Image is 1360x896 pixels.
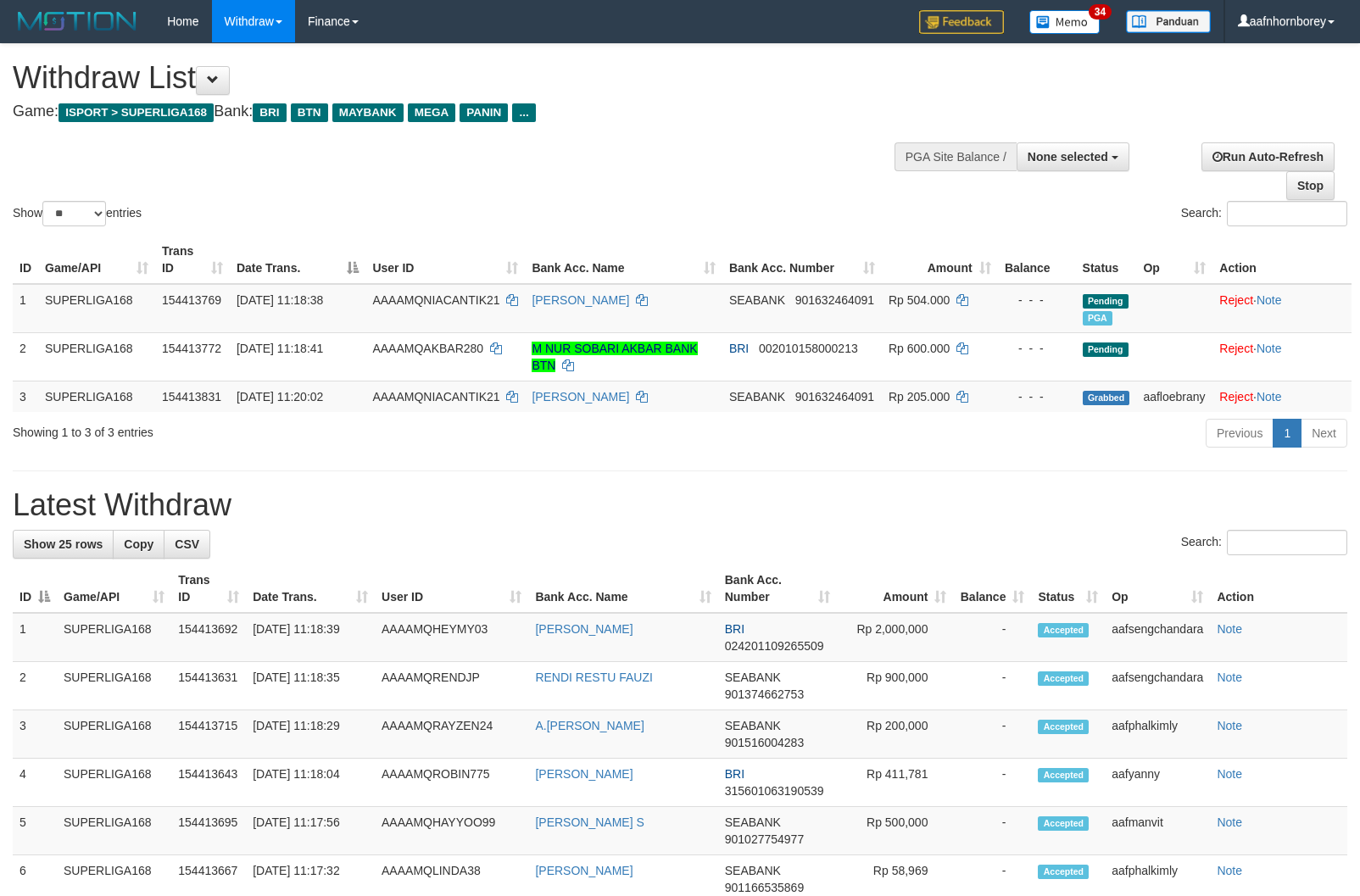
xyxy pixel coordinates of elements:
[246,807,375,855] td: [DATE] 11:17:56
[372,293,499,307] span: AAAAMQNIACANTIK21
[725,687,804,701] span: Copy 901374662753 to clipboard
[246,710,375,759] td: [DATE] 11:18:29
[375,710,528,759] td: AAAAMQRAYZEN24
[953,710,1031,759] td: -
[1105,565,1210,613] th: Op: activate to sort column ascending
[759,342,858,355] span: Copy 002010158000213 to clipboard
[162,293,221,307] span: 154413769
[332,103,404,122] span: MAYBANK
[1181,530,1347,555] label: Search:
[535,719,644,732] a: A.[PERSON_NAME]
[171,565,246,613] th: Trans ID: activate to sort column ascending
[718,565,838,613] th: Bank Acc. Number: activate to sort column ascending
[460,103,508,122] span: PANIN
[171,662,246,710] td: 154413631
[837,710,953,759] td: Rp 200,000
[246,613,375,662] td: [DATE] 11:18:39
[162,342,221,355] span: 154413772
[889,293,950,307] span: Rp 504.000
[13,332,38,381] td: 2
[535,671,652,684] a: RENDI RESTU FAUZI
[1083,311,1112,326] span: Marked by aafsengchandara
[725,719,781,732] span: SEABANK
[291,103,328,122] span: BTN
[722,236,882,284] th: Bank Acc. Number: activate to sort column ascending
[1126,10,1211,33] img: panduan.png
[535,767,633,781] a: [PERSON_NAME]
[1286,171,1335,200] a: Stop
[1083,342,1129,357] span: Pending
[729,342,749,355] span: BRI
[1206,419,1274,448] a: Previous
[1028,150,1108,164] span: None selected
[1219,390,1253,403] a: Reject
[13,236,38,284] th: ID
[1083,294,1129,309] span: Pending
[38,381,155,412] td: SUPERLIGA168
[532,342,697,372] a: M NUR SOBARI AKBAR BANK BTN
[38,284,155,333] td: SUPERLIGA168
[725,671,781,684] span: SEABANK
[155,236,230,284] th: Trans ID: activate to sort column ascending
[13,807,57,855] td: 5
[57,613,171,662] td: SUPERLIGA168
[1201,142,1335,171] a: Run Auto-Refresh
[372,342,483,355] span: AAAAMQAKBAR280
[1105,759,1210,807] td: aafyanny
[953,565,1031,613] th: Balance: activate to sort column ascending
[725,639,824,653] span: Copy 024201109265509 to clipboard
[837,662,953,710] td: Rp 900,000
[535,864,633,877] a: [PERSON_NAME]
[113,530,164,559] a: Copy
[1105,613,1210,662] td: aafsengchandara
[171,613,246,662] td: 154413692
[1076,236,1137,284] th: Status
[375,759,528,807] td: AAAAMQROBIN775
[725,815,781,829] span: SEABANK
[246,759,375,807] td: [DATE] 11:18:04
[1273,419,1301,448] a: 1
[13,201,142,226] label: Show entries
[953,807,1031,855] td: -
[1212,236,1352,284] th: Action
[889,342,950,355] span: Rp 600.000
[365,236,525,284] th: User ID: activate to sort column ascending
[13,613,57,662] td: 1
[408,103,456,122] span: MEGA
[729,293,785,307] span: SEABANK
[1219,342,1253,355] a: Reject
[1181,201,1347,226] label: Search:
[1038,768,1089,782] span: Accepted
[1038,865,1089,879] span: Accepted
[795,293,874,307] span: Copy 901632464091 to clipboard
[1038,720,1089,734] span: Accepted
[237,390,323,403] span: [DATE] 11:20:02
[13,530,114,559] a: Show 25 rows
[882,236,998,284] th: Amount: activate to sort column ascending
[57,759,171,807] td: SUPERLIGA168
[729,390,785,403] span: SEABANK
[889,390,950,403] span: Rp 205.000
[253,103,286,122] span: BRI
[512,103,535,122] span: ...
[162,390,221,403] span: 154413831
[13,759,57,807] td: 4
[837,759,953,807] td: Rp 411,781
[13,8,142,34] img: MOTION_logo.png
[42,201,106,226] select: Showentries
[1017,142,1129,171] button: None selected
[725,784,824,798] span: Copy 315601063190539 to clipboard
[1227,201,1347,226] input: Search:
[837,565,953,613] th: Amount: activate to sort column ascending
[171,807,246,855] td: 154413695
[13,662,57,710] td: 2
[375,613,528,662] td: AAAAMQHEYMY03
[919,10,1004,34] img: Feedback.jpg
[57,662,171,710] td: SUPERLIGA168
[1217,767,1242,781] a: Note
[1217,622,1242,636] a: Note
[998,236,1076,284] th: Balance
[895,142,1017,171] div: PGA Site Balance /
[375,565,528,613] th: User ID: activate to sort column ascending
[375,662,528,710] td: AAAAMQRENDJP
